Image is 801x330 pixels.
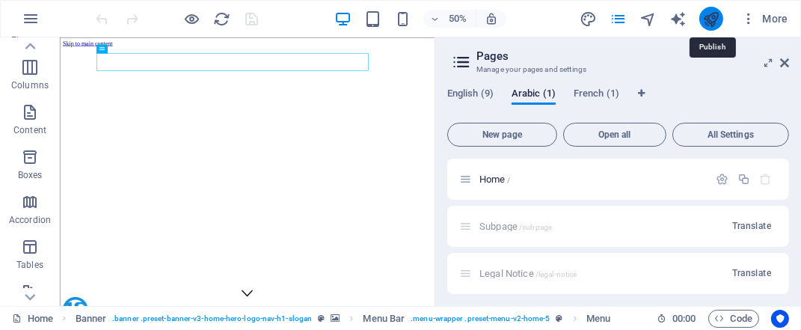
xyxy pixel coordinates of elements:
span: Arabic (1) [512,85,556,106]
span: Translate [732,220,771,232]
p: Accordion [9,214,51,226]
button: design [580,10,598,28]
span: English (9) [447,85,494,106]
p: Boxes [18,169,43,181]
button: publish [699,7,723,31]
i: This element is a customizable preset [318,314,325,323]
span: . banner .preset-banner-v3-home-hero-logo-nav-h1-slogan [112,310,312,328]
span: New page [454,130,550,139]
p: Tables [16,259,43,271]
button: Translate [726,261,777,285]
span: Translate [732,267,771,279]
span: . menu-wrapper .preset-menu-v2-home-5 [411,310,550,328]
i: Pages (Ctrl+Alt+S) [610,10,627,28]
span: All Settings [679,130,782,139]
button: More [735,7,794,31]
div: Home/ [475,174,708,184]
p: Content [13,124,46,136]
div: The startpage cannot be deleted [760,173,773,186]
button: reload [213,10,231,28]
div: Language Tabs [447,88,789,117]
button: Code [708,310,759,328]
button: Open all [563,123,666,147]
button: All Settings [672,123,789,147]
button: pages [610,10,627,28]
nav: breadcrumb [76,310,611,328]
i: Reload page [214,10,231,28]
h3: Manage your pages and settings [476,63,759,76]
span: : [683,313,685,324]
button: New page [447,123,557,147]
span: Open all [570,130,660,139]
a: Skip to main content [6,6,105,19]
div: Settings [716,173,728,186]
span: Code [715,310,752,328]
button: Translate [726,214,777,238]
i: Navigator [639,10,657,28]
span: Click to select. Double-click to edit [76,310,107,328]
span: Click to open page [479,174,510,185]
span: Click to select. Double-click to edit [586,310,610,328]
a: Click to cancel selection. Double-click to open Pages [12,310,53,328]
button: navigator [639,10,657,28]
span: / [507,176,510,184]
h6: 50% [446,10,470,28]
h2: Pages [476,49,789,63]
i: This element contains a background [331,314,340,323]
div: Duplicate [737,173,750,186]
button: text_generator [669,10,687,28]
i: This element is a customizable preset [556,314,563,323]
span: Click to select. Double-click to edit [363,310,405,328]
button: Usercentrics [771,310,789,328]
h6: Session time [657,310,696,328]
p: Columns [11,79,49,91]
span: 00 00 [672,310,696,328]
span: French (1) [574,85,619,106]
i: AI Writer [669,10,687,28]
span: More [741,11,788,26]
i: On resize automatically adjust zoom level to fit chosen device. [485,12,498,25]
button: 50% [423,10,476,28]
